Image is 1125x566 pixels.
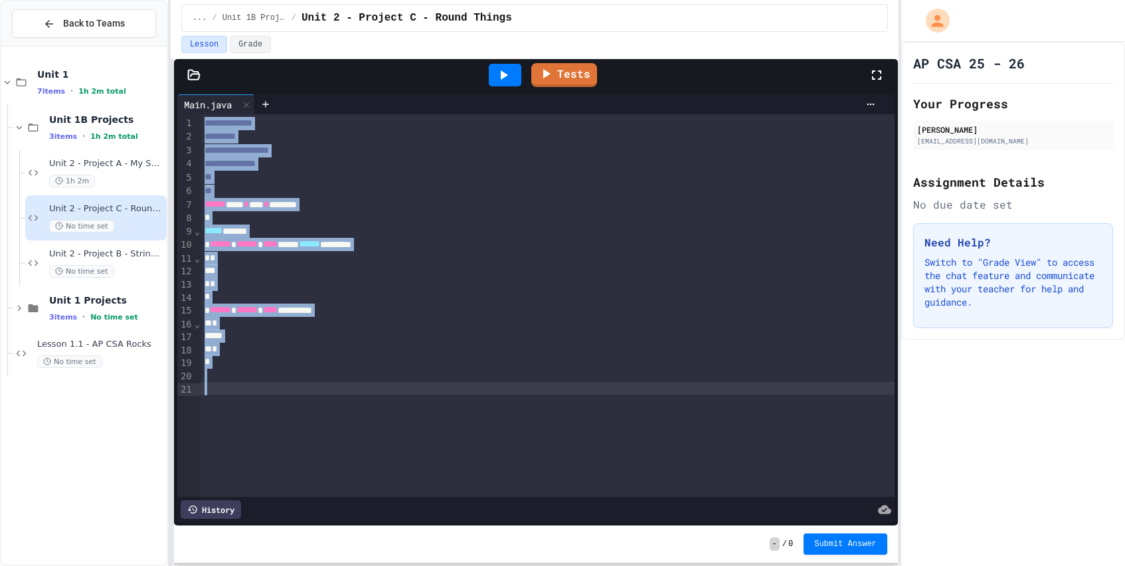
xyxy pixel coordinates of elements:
[177,252,194,266] div: 11
[177,383,194,397] div: 21
[37,68,164,80] span: Unit 1
[913,173,1113,191] h2: Assignment Details
[49,132,77,141] span: 3 items
[302,10,512,26] span: Unit 2 - Project C - Round Things
[788,539,793,549] span: 0
[814,539,877,549] span: Submit Answer
[193,13,207,23] span: ...
[78,87,126,96] span: 1h 2m total
[49,114,164,126] span: Unit 1B Projects
[177,357,194,370] div: 19
[49,265,114,278] span: No time set
[177,304,194,318] div: 15
[782,539,787,549] span: /
[177,370,194,383] div: 20
[292,13,296,23] span: /
[37,355,102,368] span: No time set
[917,136,1109,146] div: [EMAIL_ADDRESS][DOMAIN_NAME]
[177,318,194,331] div: 16
[213,13,217,23] span: /
[924,235,1102,250] h3: Need Help?
[913,197,1113,213] div: No due date set
[177,212,194,225] div: 8
[49,158,164,169] span: Unit 2 - Project A - My Shape
[181,500,241,519] div: History
[230,36,271,53] button: Grade
[82,131,85,141] span: •
[37,339,164,350] span: Lesson 1.1 - AP CSA Rocks
[177,185,194,198] div: 6
[924,256,1102,309] p: Switch to "Grade View" to access the chat feature and communicate with your teacher for help and ...
[12,9,156,38] button: Back to Teams
[177,225,194,238] div: 9
[49,220,114,233] span: No time set
[37,87,65,96] span: 7 items
[177,171,194,185] div: 5
[177,98,238,112] div: Main.java
[177,331,194,344] div: 17
[177,238,194,252] div: 10
[90,132,138,141] span: 1h 2m total
[49,248,164,260] span: Unit 2 - Project B - String Program
[804,533,887,555] button: Submit Answer
[194,319,201,330] span: Fold line
[49,175,95,187] span: 1h 2m
[177,265,194,278] div: 12
[177,292,194,305] div: 14
[177,278,194,292] div: 13
[177,157,194,171] div: 4
[194,226,201,236] span: Fold line
[181,36,227,53] button: Lesson
[70,86,73,96] span: •
[90,313,138,322] span: No time set
[63,17,125,31] span: Back to Teams
[222,13,286,23] span: Unit 1B Projects
[913,94,1113,113] h2: Your Progress
[49,313,77,322] span: 3 items
[913,54,1025,72] h1: AP CSA 25 - 26
[912,5,953,36] div: My Account
[177,130,194,143] div: 2
[531,63,597,87] a: Tests
[82,312,85,322] span: •
[177,94,255,114] div: Main.java
[49,294,164,306] span: Unit 1 Projects
[177,344,194,357] div: 18
[49,203,164,215] span: Unit 2 - Project C - Round Things
[917,124,1109,136] div: [PERSON_NAME]
[177,144,194,157] div: 3
[770,537,780,551] span: -
[177,199,194,212] div: 7
[194,253,201,264] span: Fold line
[177,117,194,130] div: 1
